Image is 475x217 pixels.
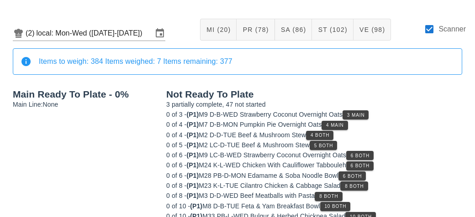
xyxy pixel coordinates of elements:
[186,182,199,189] span: (P1)
[166,181,462,191] div: M23 K-L-TUE Cilantro Chicken & Cabbage Salad
[186,172,199,179] span: (P1)
[186,161,199,169] span: (P1)
[186,192,199,199] span: (P1)
[344,184,364,189] span: 8 Both
[324,204,347,209] span: 10 Both
[346,151,374,160] button: 6 Both
[166,140,462,150] div: M2 LC-D-TUE Beef & Mushroom Stew
[166,172,186,179] span: 0 of 6 -
[166,182,186,189] span: 0 of 8 -
[346,161,374,170] button: 6 Both
[186,121,199,128] span: (P1)
[350,163,369,168] span: 6 Both
[206,26,231,33] span: MI (20)
[166,151,186,159] span: 0 of 6 -
[166,131,186,139] span: 0 of 4 -
[186,151,199,159] span: (P1)
[166,150,462,160] div: M9 LC-B-WED Strawberry Coconut Overnight Oats
[310,141,337,150] button: 5 Both
[43,101,58,108] span: None
[314,143,333,148] span: 5 Both
[310,133,329,138] span: 4 Both
[306,131,333,140] button: 4 Both
[166,119,462,129] div: M7 D-B-MON Pumpkin Pie Overnight Oats
[200,19,237,41] button: MI (20)
[166,161,186,169] span: 0 of 6 -
[312,19,353,41] button: ST (102)
[438,25,466,34] label: Scanner
[26,29,37,38] div: (2)
[166,89,462,99] h2: Not Ready To Plate
[166,111,186,118] span: 0 of 3 -
[166,170,462,181] div: M28 PB-D-MON Edamame & Soba Noodle Bowl
[347,113,365,118] span: 3 Main
[190,202,202,210] span: (P1)
[166,130,462,140] div: M2 D-D-TUE Beef & Mushroom Stew
[237,19,274,41] button: PR (78)
[326,123,344,128] span: 4 Main
[275,19,312,41] button: SA (86)
[166,201,462,211] div: M8 D-B-TUE Feta & Yam Breakfast Bowl
[359,26,385,33] span: VE (98)
[354,19,391,41] button: VE (98)
[186,141,199,149] span: (P1)
[13,89,155,99] h2: Main Ready To Plate - 0%
[166,191,462,201] div: M3 D-D-WED Beef Meatballs with Pasta
[166,192,186,199] span: 0 of 8 -
[343,174,362,179] span: 6 Both
[319,194,338,199] span: 8 Both
[280,26,306,33] span: SA (86)
[317,26,347,33] span: ST (102)
[338,171,366,181] button: 6 Both
[242,26,269,33] span: PR (78)
[315,192,342,201] button: 8 Both
[320,202,351,211] button: 10 Both
[186,131,199,139] span: (P1)
[39,57,454,67] div: Items to weigh: 384 Items weighed: 7 Items remaining: 377
[322,121,348,130] button: 4 Main
[166,160,462,170] div: M24 K-L-WED Chicken With Cauliflower Tabbouleh
[166,109,462,119] div: M9 D-B-WED Strawberry Coconut Overnight Oats
[166,202,190,210] span: 0 of 10 -
[343,110,369,119] button: 3 Main
[166,121,186,128] span: 0 of 4 -
[340,181,368,191] button: 8 Both
[350,153,369,158] span: 6 Both
[186,111,199,118] span: (P1)
[166,141,186,149] span: 0 of 5 -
